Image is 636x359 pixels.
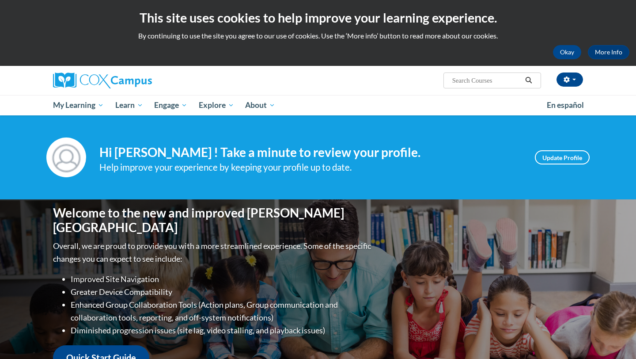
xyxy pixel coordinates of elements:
[53,73,221,88] a: Cox Campus
[193,95,240,115] a: Explore
[115,100,143,111] span: Learn
[99,145,522,160] h4: Hi [PERSON_NAME] ! Take a minute to review your profile.
[7,31,629,41] p: By continuing to use the site you agree to our use of cookies. Use the ‘More info’ button to read...
[71,298,373,324] li: Enhanced Group Collaboration Tools (Action plans, Group communication and collaboration tools, re...
[53,206,373,235] h1: Welcome to the new and improved [PERSON_NAME][GEOGRAPHIC_DATA]
[541,96,590,115] a: En español
[588,45,629,59] a: More Info
[199,100,234,111] span: Explore
[47,95,110,115] a: My Learning
[110,95,149,115] a: Learn
[71,273,373,286] li: Improved Site Navigation
[601,324,629,352] iframe: Button to launch messaging window
[46,137,86,177] img: Profile Image
[535,150,590,164] a: Update Profile
[99,160,522,175] div: Help improve your experience by keeping your profile up to date.
[522,75,535,86] button: Search
[7,9,629,27] h2: This site uses cookies to help improve your learning experience.
[40,95,596,115] div: Main menu
[53,240,373,265] p: Overall, we are proud to provide you with a more streamlined experience. Some of the specific cha...
[547,100,584,110] span: En español
[71,324,373,337] li: Diminished progression issues (site lag, video stalling, and playback issues)
[53,100,104,111] span: My Learning
[148,95,193,115] a: Engage
[240,95,281,115] a: About
[71,286,373,298] li: Greater Device Compatibility
[245,100,275,111] span: About
[553,45,581,59] button: Okay
[556,73,583,87] button: Account Settings
[451,75,522,86] input: Search Courses
[154,100,187,111] span: Engage
[53,73,152,88] img: Cox Campus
